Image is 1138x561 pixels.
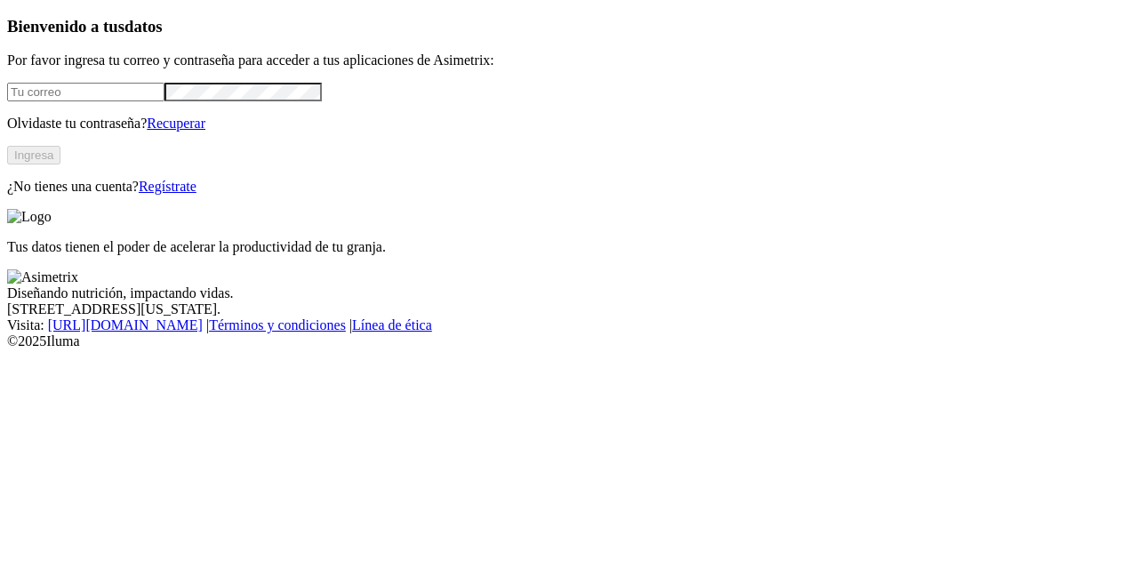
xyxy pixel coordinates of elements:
h3: Bienvenido a tus [7,17,1131,36]
p: Olvidaste tu contraseña? [7,116,1131,132]
p: Por favor ingresa tu correo y contraseña para acceder a tus aplicaciones de Asimetrix: [7,52,1131,68]
a: Términos y condiciones [209,317,346,333]
div: [STREET_ADDRESS][US_STATE]. [7,301,1131,317]
a: Línea de ética [352,317,432,333]
img: Logo [7,209,52,225]
a: Recuperar [147,116,205,131]
input: Tu correo [7,83,164,101]
div: Visita : | | [7,317,1131,333]
div: © 2025 Iluma [7,333,1131,349]
img: Asimetrix [7,269,78,285]
p: Tus datos tienen el poder de acelerar la productividad de tu granja. [7,239,1131,255]
span: datos [124,17,163,36]
button: Ingresa [7,146,60,164]
a: [URL][DOMAIN_NAME] [48,317,203,333]
a: Regístrate [139,179,196,194]
div: Diseñando nutrición, impactando vidas. [7,285,1131,301]
p: ¿No tienes una cuenta? [7,179,1131,195]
